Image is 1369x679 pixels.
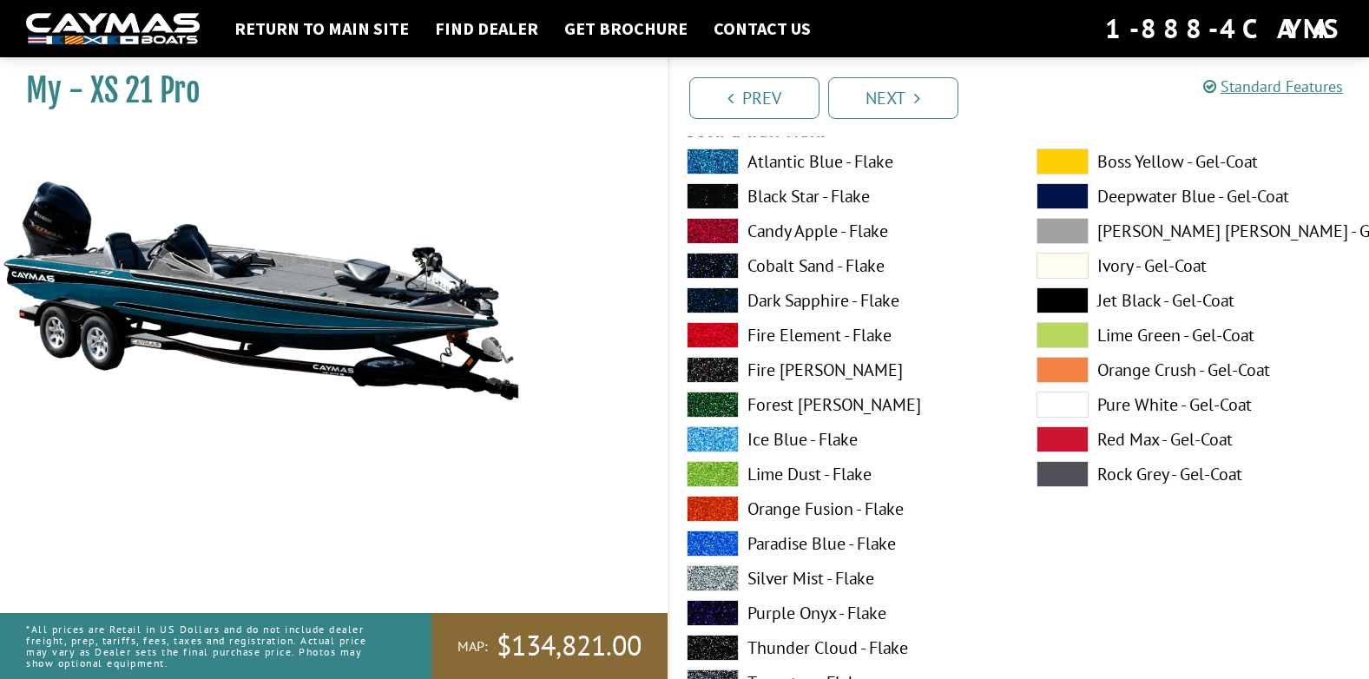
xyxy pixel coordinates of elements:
label: [PERSON_NAME] [PERSON_NAME] - Gel-Coat [1037,218,1352,244]
span: $134,821.00 [497,628,642,664]
label: Lime Dust - Flake [687,461,1002,487]
label: Silver Mist - Flake [687,565,1002,591]
label: Pure White - Gel-Coat [1037,392,1352,418]
label: Ice Blue - Flake [687,426,1002,452]
label: Thunder Cloud - Flake [687,635,1002,661]
a: Contact Us [705,17,819,40]
label: Candy Apple - Flake [687,218,1002,244]
label: Fire Element - Flake [687,322,1002,348]
label: Atlantic Blue - Flake [687,148,1002,175]
label: Rock Grey - Gel-Coat [1037,461,1352,487]
a: Find Dealer [426,17,547,40]
label: Purple Onyx - Flake [687,600,1002,626]
a: Standard Features [1203,76,1343,96]
p: *All prices are Retail in US Dollars and do not include dealer freight, prep, tariffs, fees, taxe... [26,615,392,678]
label: Lime Green - Gel-Coat [1037,322,1352,348]
label: Cobalt Sand - Flake [687,253,1002,279]
span: MAP: [457,637,488,656]
a: Next [828,77,958,119]
label: Paradise Blue - Flake [687,531,1002,557]
label: Orange Fusion - Flake [687,496,1002,522]
label: Boss Yellow - Gel-Coat [1037,148,1352,175]
label: Ivory - Gel-Coat [1037,253,1352,279]
label: Dark Sapphire - Flake [687,287,1002,313]
a: Return to main site [226,17,418,40]
a: Get Brochure [556,17,696,40]
label: Forest [PERSON_NAME] [687,392,1002,418]
img: white-logo-c9c8dbefe5ff5ceceb0f0178aa75bf4bb51f6bca0971e226c86eb53dfe498488.png [26,13,200,45]
h1: My - XS 21 Pro [26,71,624,110]
label: Black Star - Flake [687,183,1002,209]
label: Fire [PERSON_NAME] [687,357,1002,383]
label: Orange Crush - Gel-Coat [1037,357,1352,383]
label: Deepwater Blue - Gel-Coat [1037,183,1352,209]
label: Red Max - Gel-Coat [1037,426,1352,452]
div: 1-888-4CAYMAS [1105,10,1343,48]
a: MAP:$134,821.00 [431,613,668,679]
a: Prev [689,77,819,119]
label: Jet Black - Gel-Coat [1037,287,1352,313]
